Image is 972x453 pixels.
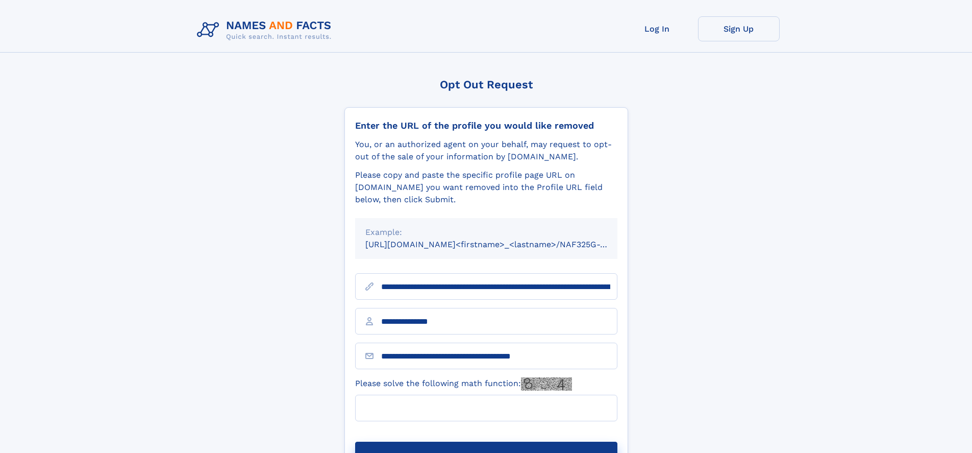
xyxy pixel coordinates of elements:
[193,16,340,44] img: Logo Names and Facts
[698,16,780,41] a: Sign Up
[365,226,607,239] div: Example:
[355,120,617,131] div: Enter the URL of the profile you would like removed
[355,377,572,391] label: Please solve the following math function:
[365,240,637,249] small: [URL][DOMAIN_NAME]<firstname>_<lastname>/NAF325G-xxxxxxxx
[616,16,698,41] a: Log In
[355,138,617,163] div: You, or an authorized agent on your behalf, may request to opt-out of the sale of your informatio...
[355,169,617,206] div: Please copy and paste the specific profile page URL on [DOMAIN_NAME] you want removed into the Pr...
[344,78,628,91] div: Opt Out Request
